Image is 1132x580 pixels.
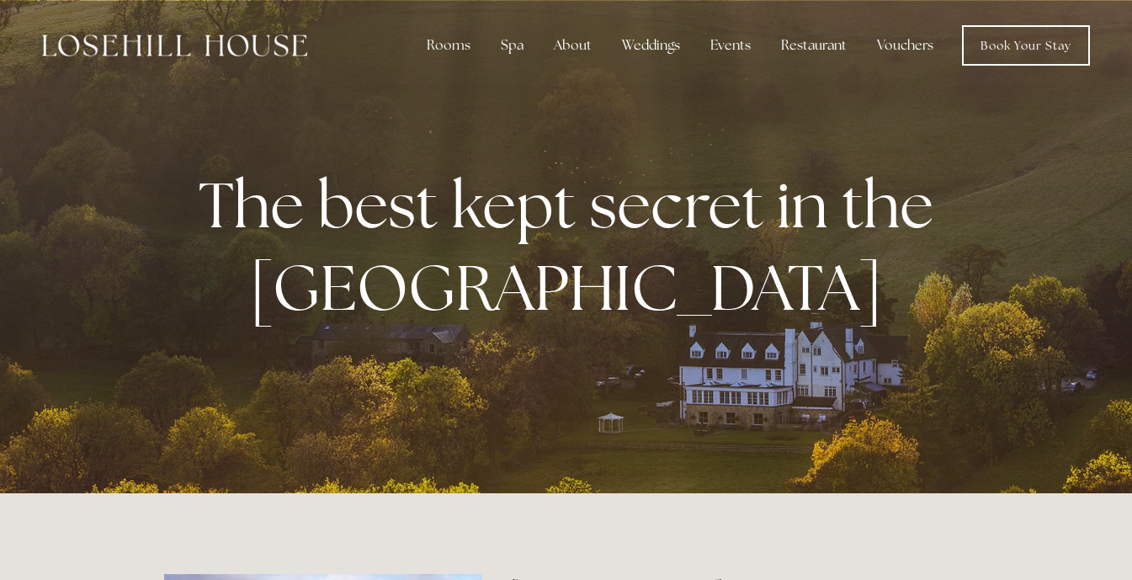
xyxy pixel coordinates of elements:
[864,29,947,62] a: Vouchers
[768,29,860,62] div: Restaurant
[540,29,605,62] div: About
[697,29,764,62] div: Events
[962,25,1090,66] a: Book Your Stay
[487,29,537,62] div: Spa
[413,29,484,62] div: Rooms
[42,35,307,56] img: Losehill House
[199,163,947,328] strong: The best kept secret in the [GEOGRAPHIC_DATA]
[609,29,694,62] div: Weddings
